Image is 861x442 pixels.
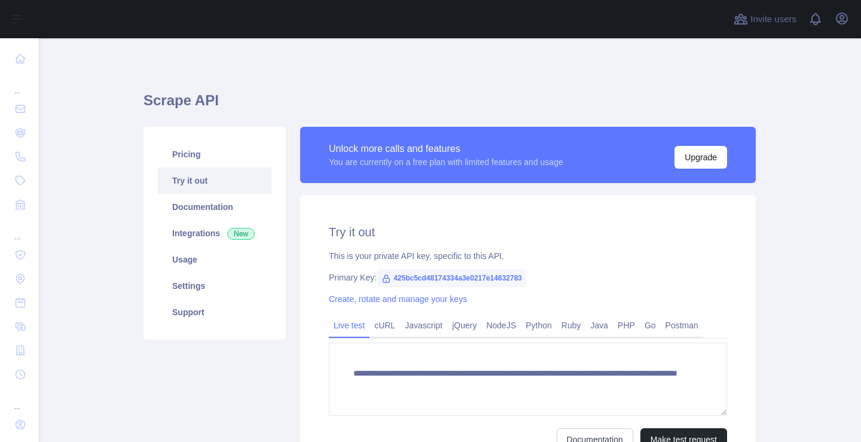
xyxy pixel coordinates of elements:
a: Live test [329,316,370,335]
a: Pricing [158,141,271,167]
a: Ruby [557,316,586,335]
a: Usage [158,246,271,273]
a: jQuery [447,316,481,335]
span: Invite users [750,13,796,26]
div: ... [10,388,29,411]
span: New [227,228,255,240]
h1: Scrape API [143,91,756,120]
a: PHP [613,316,640,335]
div: ... [10,72,29,96]
a: Integrations New [158,220,271,246]
a: Postman [661,316,703,335]
button: Upgrade [674,146,727,169]
a: Go [640,316,661,335]
div: Unlock more calls and features [329,142,563,156]
div: This is your private API key, specific to this API. [329,250,727,262]
div: ... [10,218,29,242]
a: Python [521,316,557,335]
h2: Try it out [329,224,727,240]
a: Settings [158,273,271,299]
a: Try it out [158,167,271,194]
span: 425bc5cd48174334a3e0217e14632783 [377,269,527,287]
a: Documentation [158,194,271,220]
a: Create, rotate and manage your keys [329,294,467,304]
div: Primary Key: [329,272,727,284]
a: cURL [370,316,400,335]
div: You are currently on a free plan with limited features and usage [329,156,563,168]
a: Support [158,299,271,325]
a: Javascript [400,316,447,335]
button: Invite users [731,10,799,29]
a: NodeJS [481,316,521,335]
a: Java [586,316,613,335]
